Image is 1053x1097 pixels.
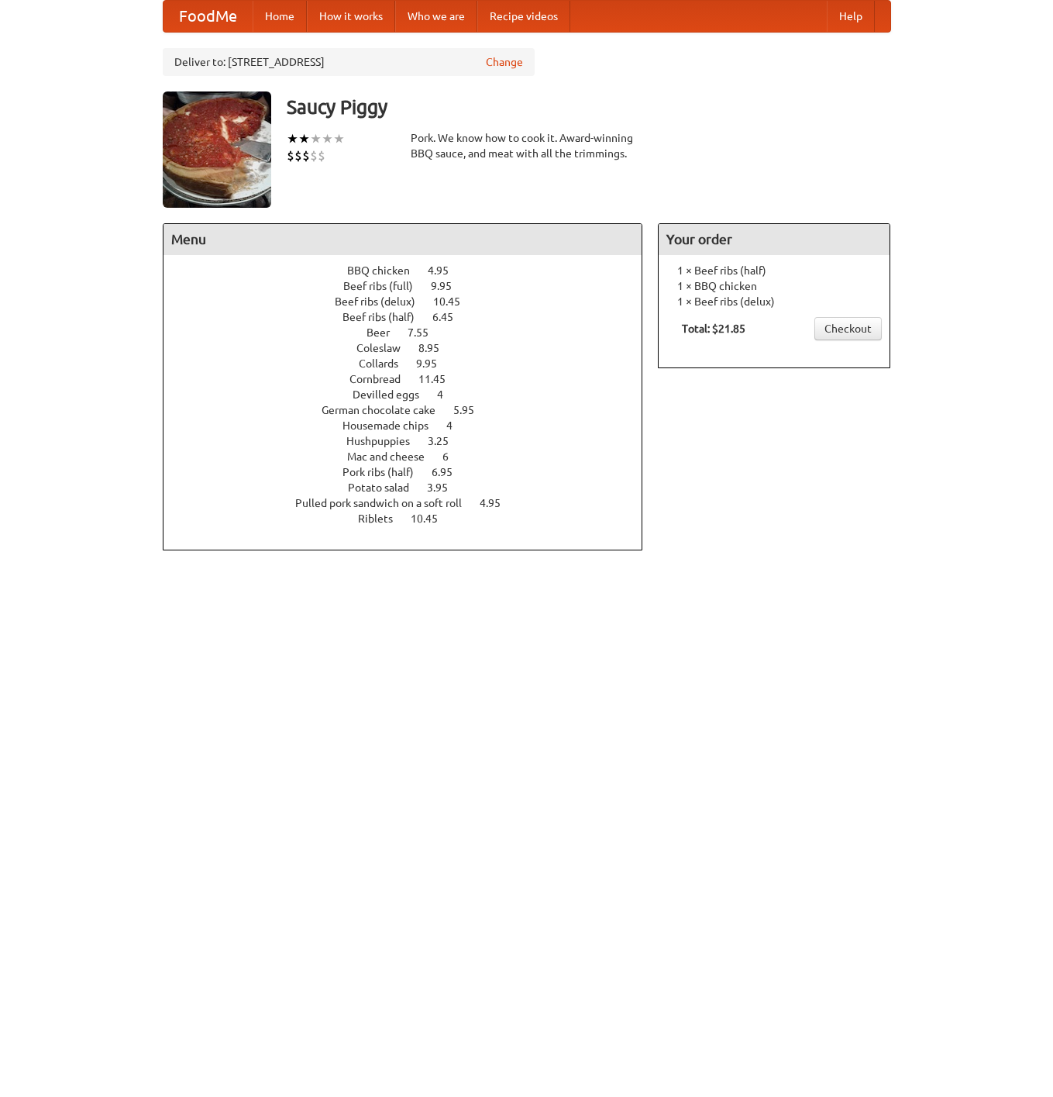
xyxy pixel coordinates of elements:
[163,1,253,32] a: FoodMe
[358,512,466,525] a: Riblets 10.45
[348,481,477,494] a: Potato salad 3.95
[433,295,476,308] span: 10.45
[295,497,477,509] span: Pulled pork sandwich on a soft roll
[408,326,444,339] span: 7.55
[322,404,451,416] span: German chocolate cake
[163,91,271,208] img: angular.jpg
[359,357,414,370] span: Collards
[432,311,469,323] span: 6.45
[253,1,307,32] a: Home
[342,311,482,323] a: Beef ribs (half) 6.45
[333,130,345,147] li: ★
[446,419,468,432] span: 4
[358,512,408,525] span: Riblets
[659,224,890,255] h4: Your order
[348,481,425,494] span: Potato salad
[427,481,463,494] span: 3.95
[395,1,477,32] a: Who we are
[356,342,416,354] span: Coleslaw
[322,130,333,147] li: ★
[428,264,464,277] span: 4.95
[287,91,891,122] h3: Saucy Piggy
[814,317,882,340] a: Checkout
[366,326,405,339] span: Beer
[480,497,516,509] span: 4.95
[294,147,302,164] li: $
[411,512,453,525] span: 10.45
[366,326,457,339] a: Beer 7.55
[353,388,472,401] a: Devilled eggs 4
[356,342,468,354] a: Coleslaw 8.95
[318,147,325,164] li: $
[666,294,882,309] li: 1 × Beef ribs (delux)
[347,264,425,277] span: BBQ chicken
[416,357,453,370] span: 9.95
[666,263,882,278] li: 1 × Beef ribs (half)
[310,147,318,164] li: $
[343,280,480,292] a: Beef ribs (full) 9.95
[342,419,481,432] a: Housemade chips 4
[347,450,440,463] span: Mac and cheese
[302,147,310,164] li: $
[349,373,474,385] a: Cornbread 11.45
[477,1,570,32] a: Recipe videos
[347,264,477,277] a: BBQ chicken 4.95
[342,419,444,432] span: Housemade chips
[431,280,467,292] span: 9.95
[322,404,503,416] a: German chocolate cake 5.95
[343,280,428,292] span: Beef ribs (full)
[418,373,461,385] span: 11.45
[442,450,464,463] span: 6
[827,1,875,32] a: Help
[287,130,298,147] li: ★
[666,278,882,294] li: 1 × BBQ chicken
[298,130,310,147] li: ★
[418,342,455,354] span: 8.95
[335,295,489,308] a: Beef ribs (delux) 10.45
[342,466,429,478] span: Pork ribs (half)
[342,311,430,323] span: Beef ribs (half)
[346,435,477,447] a: Hushpuppies 3.25
[347,450,477,463] a: Mac and cheese 6
[310,130,322,147] li: ★
[307,1,395,32] a: How it works
[682,323,745,335] b: Total: $21.85
[287,147,294,164] li: $
[295,497,529,509] a: Pulled pork sandwich on a soft roll 4.95
[359,357,466,370] a: Collards 9.95
[411,130,643,161] div: Pork. We know how to cook it. Award-winning BBQ sauce, and meat with all the trimmings.
[335,295,431,308] span: Beef ribs (delux)
[437,388,459,401] span: 4
[163,48,535,76] div: Deliver to: [STREET_ADDRESS]
[486,54,523,70] a: Change
[163,224,642,255] h4: Menu
[428,435,464,447] span: 3.25
[453,404,490,416] span: 5.95
[342,466,481,478] a: Pork ribs (half) 6.95
[353,388,435,401] span: Devilled eggs
[349,373,416,385] span: Cornbread
[346,435,425,447] span: Hushpuppies
[432,466,468,478] span: 6.95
